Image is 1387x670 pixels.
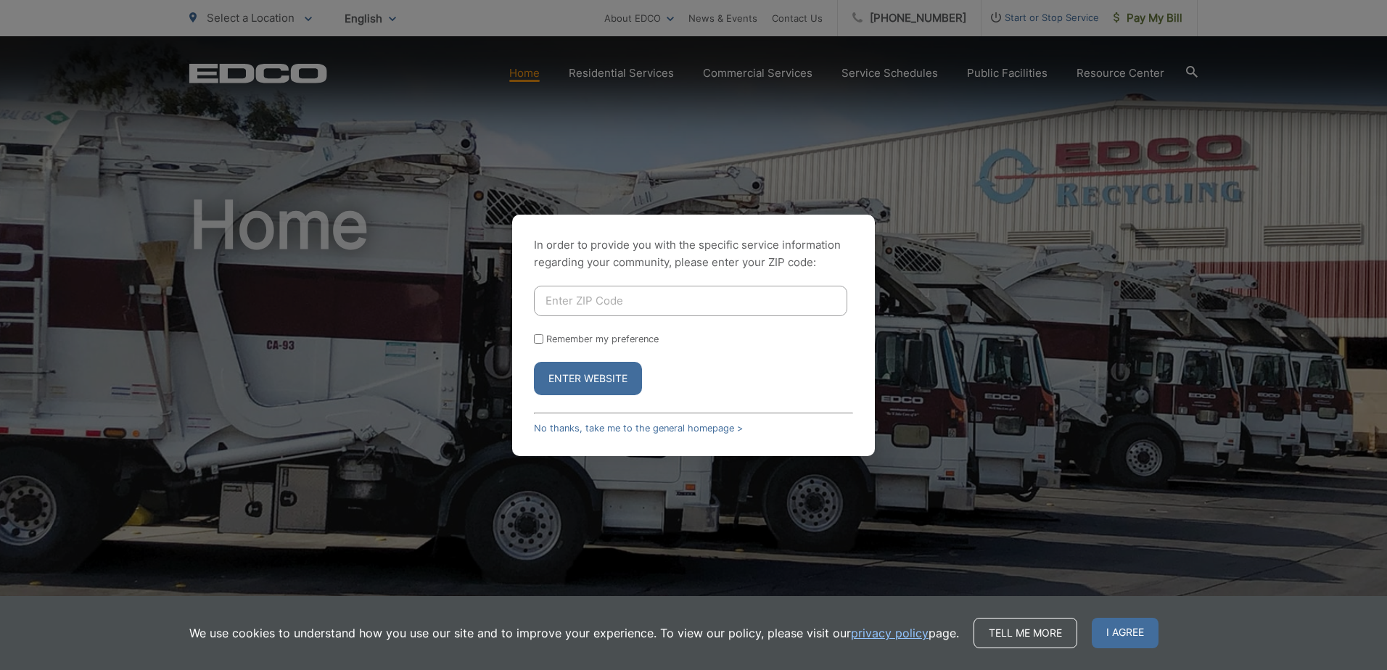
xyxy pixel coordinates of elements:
p: In order to provide you with the specific service information regarding your community, please en... [534,236,853,271]
button: Enter Website [534,362,642,395]
input: Enter ZIP Code [534,286,847,316]
a: privacy policy [851,624,929,642]
span: I agree [1092,618,1158,648]
label: Remember my preference [546,334,659,344]
a: No thanks, take me to the general homepage > [534,423,743,434]
p: We use cookies to understand how you use our site and to improve your experience. To view our pol... [189,624,959,642]
a: Tell me more [974,618,1077,648]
